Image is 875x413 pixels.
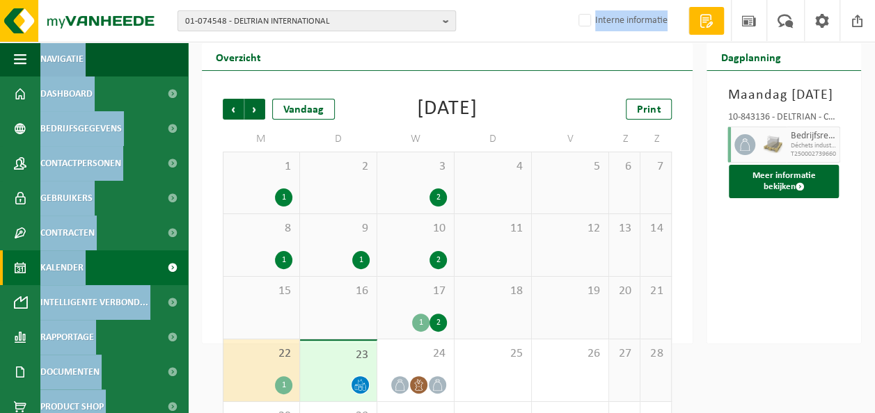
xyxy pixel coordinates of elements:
span: 15 [230,284,292,299]
span: 1 [230,159,292,175]
span: Navigatie [40,42,84,76]
div: [DATE] [417,99,478,120]
span: 23 [307,348,370,363]
span: 16 [307,284,370,299]
span: Gebruikers [40,181,93,216]
span: 19 [539,284,601,299]
span: 11 [462,221,524,236]
button: Meer informatie bekijken [729,165,839,198]
div: 1 [275,251,292,269]
td: D [455,127,532,152]
h3: Maandag [DATE] [727,85,840,106]
button: 01-074548 - DELTRIAN INTERNATIONAL [178,10,456,31]
span: Kalender [40,250,84,285]
span: Bedrijfsrestafval [790,131,836,142]
td: D [300,127,377,152]
span: Documenten [40,355,100,389]
span: 9 [307,221,370,236]
span: 2 [307,159,370,175]
span: 27 [616,346,633,362]
div: 1 [352,251,370,269]
span: Bedrijfsgegevens [40,111,122,146]
td: Z [640,127,672,152]
span: Rapportage [40,320,94,355]
div: 1 [275,188,292,206]
span: Vorige [223,99,244,120]
span: Print [637,104,661,115]
td: Z [609,127,640,152]
span: 10 [384,221,447,236]
span: 22 [230,346,292,362]
div: 1 [275,376,292,394]
img: LP-PA-00000-WDN-11 [762,134,783,155]
span: Déchets industriels banals [790,142,836,150]
span: 24 [384,346,447,362]
div: 2 [429,188,447,206]
span: 01-074548 - DELTRIAN INTERNATIONAL [185,11,437,32]
span: Contracten [40,216,95,250]
div: 10-843136 - DELTRIAN - CHANTIER VEOLIA- UNIVERSITÉ HASSELT A51/4288 - [GEOGRAPHIC_DATA] [727,113,840,127]
td: M [223,127,300,152]
span: Dashboard [40,76,93,111]
span: 3 [384,159,447,175]
span: Intelligente verbond... [40,285,148,320]
h2: Dagplanning [707,43,794,70]
span: 28 [647,346,664,362]
span: 13 [616,221,633,236]
a: Print [626,99,672,120]
span: Volgende [244,99,265,120]
td: W [377,127,455,152]
td: V [532,127,609,152]
span: 8 [230,221,292,236]
div: 2 [429,314,447,332]
span: T250002739660 [790,150,836,159]
div: 2 [429,251,447,269]
div: Vandaag [272,99,335,120]
span: 18 [462,284,524,299]
label: Interne informatie [576,10,668,31]
span: 6 [616,159,633,175]
div: 1 [412,314,429,332]
span: 25 [462,346,524,362]
span: 17 [384,284,447,299]
span: 4 [462,159,524,175]
span: Contactpersonen [40,146,121,181]
span: 26 [539,346,601,362]
h2: Overzicht [202,43,275,70]
span: 5 [539,159,601,175]
span: 14 [647,221,664,236]
span: 12 [539,221,601,236]
span: 21 [647,284,664,299]
span: 7 [647,159,664,175]
span: 20 [616,284,633,299]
